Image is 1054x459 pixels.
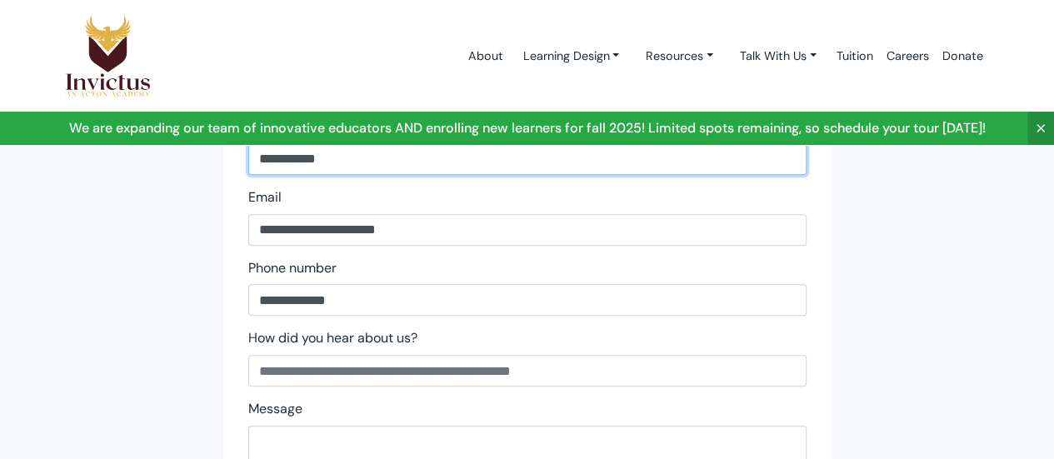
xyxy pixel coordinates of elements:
label: How did you hear about us? [248,329,417,348]
a: Learning Design [509,41,632,72]
a: Talk With Us [727,41,830,72]
label: Message [248,400,302,419]
a: About [461,21,509,92]
label: Phone number [248,259,337,278]
a: Donate [936,21,990,92]
a: Tuition [830,21,880,92]
a: Resources [632,41,727,72]
a: Careers [880,21,936,92]
label: Email [248,188,282,207]
img: Logo [65,14,152,97]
